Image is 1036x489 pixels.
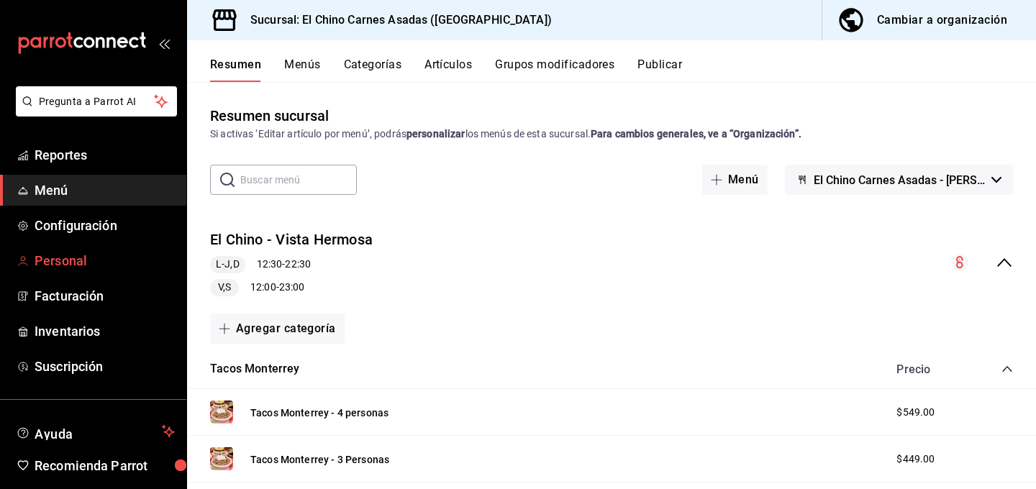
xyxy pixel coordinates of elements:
[344,58,402,82] button: Categorías
[35,251,175,270] span: Personal
[210,105,329,127] div: Resumen sucursal
[210,447,233,470] img: Preview
[35,180,175,200] span: Menú
[495,58,614,82] button: Grupos modificadores
[896,405,935,420] span: $549.00
[239,12,552,29] h3: Sucursal: El Chino Carnes Asadas ([GEOGRAPHIC_DATA])
[212,280,237,295] span: V,S
[284,58,320,82] button: Menús
[210,279,373,296] div: 12:00 - 23:00
[35,145,175,165] span: Reportes
[702,165,768,195] button: Menú
[39,94,155,109] span: Pregunta a Parrot AI
[637,58,682,82] button: Publicar
[210,401,233,424] img: Preview
[210,361,300,378] button: Tacos Monterrey
[240,165,357,194] input: Buscar menú
[591,128,801,140] strong: Para cambios generales, ve a “Organización”.
[210,58,1036,82] div: navigation tabs
[210,257,245,272] span: L-J,D
[158,37,170,49] button: open_drawer_menu
[210,127,1013,142] div: Si activas ‘Editar artículo por menú’, podrás los menús de esta sucursal.
[35,321,175,341] span: Inventarios
[877,10,1007,30] div: Cambiar a organización
[896,452,935,467] span: $449.00
[210,229,373,250] button: El Chino - Vista Hermosa
[35,216,175,235] span: Configuración
[35,357,175,376] span: Suscripción
[1001,363,1013,375] button: collapse-category-row
[250,452,389,467] button: Tacos Monterrey - 3 Personas
[250,406,388,420] button: Tacos Monterrey - 4 personas
[814,173,986,187] span: El Chino Carnes Asadas - [PERSON_NAME]
[187,218,1036,308] div: collapse-menu-row
[882,362,974,376] div: Precio
[16,86,177,116] button: Pregunta a Parrot AI
[35,423,156,440] span: Ayuda
[210,314,345,344] button: Agregar categoría
[35,456,175,475] span: Recomienda Parrot
[785,165,1013,195] button: El Chino Carnes Asadas - [PERSON_NAME]
[424,58,472,82] button: Artículos
[210,256,373,273] div: 12:30 - 22:30
[406,128,465,140] strong: personalizar
[10,104,177,119] a: Pregunta a Parrot AI
[35,286,175,306] span: Facturación
[210,58,261,82] button: Resumen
